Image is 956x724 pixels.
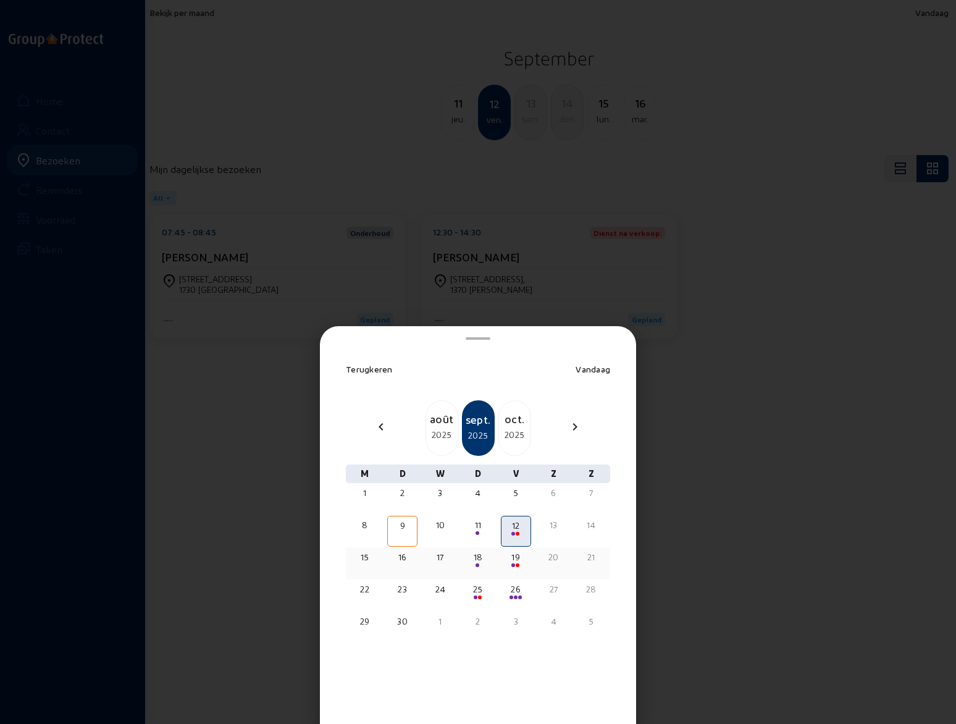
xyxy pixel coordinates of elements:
[576,364,610,374] span: Vandaag
[502,487,530,499] div: 5
[426,583,454,596] div: 24
[577,583,605,596] div: 28
[540,551,568,563] div: 20
[502,583,530,596] div: 26
[502,615,530,628] div: 3
[540,519,568,531] div: 13
[426,519,454,531] div: 10
[463,428,493,443] div: 2025
[351,551,379,563] div: 15
[388,551,416,563] div: 16
[426,615,454,628] div: 1
[389,520,416,532] div: 9
[426,427,458,442] div: 2025
[577,615,605,628] div: 5
[540,487,568,499] div: 6
[464,519,492,531] div: 11
[346,364,393,374] span: Terugkeren
[388,583,416,596] div: 23
[540,583,568,596] div: 27
[577,551,605,563] div: 21
[388,615,416,628] div: 30
[464,487,492,499] div: 4
[388,487,416,499] div: 2
[568,419,582,434] mat-icon: chevron_right
[499,427,530,442] div: 2025
[497,465,535,483] div: V
[426,551,454,563] div: 17
[577,487,605,499] div: 7
[459,465,497,483] div: D
[426,487,454,499] div: 3
[464,551,492,563] div: 18
[351,519,379,531] div: 8
[502,551,530,563] div: 19
[351,615,379,628] div: 29
[540,615,568,628] div: 4
[351,583,379,596] div: 22
[463,411,493,428] div: sept.
[464,583,492,596] div: 25
[464,615,492,628] div: 2
[499,410,530,427] div: oct.
[426,410,458,427] div: août
[572,465,610,483] div: Z
[384,465,421,483] div: D
[535,465,572,483] div: Z
[351,487,379,499] div: 1
[346,465,384,483] div: M
[503,520,529,532] div: 12
[421,465,459,483] div: W
[577,519,605,531] div: 14
[374,419,388,434] mat-icon: chevron_left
